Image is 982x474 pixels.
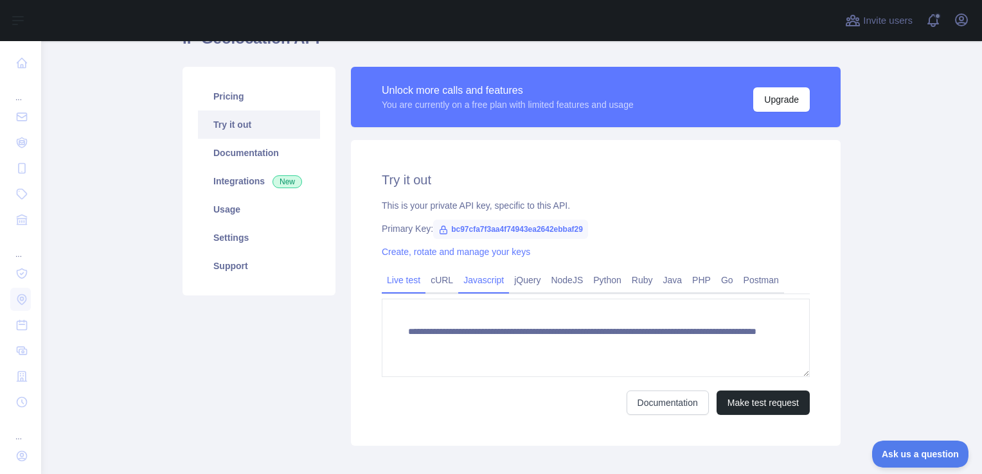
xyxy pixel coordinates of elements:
[433,220,588,239] span: bc97cfa7f3aa4f74943ea2642ebbaf29
[198,195,320,224] a: Usage
[10,416,31,442] div: ...
[738,270,784,290] a: Postman
[382,199,810,212] div: This is your private API key, specific to this API.
[509,270,546,290] a: jQuery
[198,82,320,110] a: Pricing
[716,270,738,290] a: Go
[658,270,688,290] a: Java
[382,222,810,235] div: Primary Key:
[183,28,841,59] h1: IP Geolocation API
[717,391,810,415] button: Make test request
[382,83,634,98] div: Unlock more calls and features
[382,247,530,257] a: Create, rotate and manage your keys
[198,139,320,167] a: Documentation
[627,391,709,415] a: Documentation
[382,171,810,189] h2: Try it out
[272,175,302,188] span: New
[588,270,627,290] a: Python
[10,77,31,103] div: ...
[687,270,716,290] a: PHP
[425,270,458,290] a: cURL
[382,98,634,111] div: You are currently on a free plan with limited features and usage
[198,224,320,252] a: Settings
[10,234,31,259] div: ...
[198,110,320,139] a: Try it out
[198,252,320,280] a: Support
[863,13,913,28] span: Invite users
[627,270,658,290] a: Ruby
[753,87,810,112] button: Upgrade
[458,270,509,290] a: Javascript
[382,270,425,290] a: Live test
[546,270,588,290] a: NodeJS
[872,441,969,468] iframe: Toggle Customer Support
[198,167,320,195] a: Integrations New
[843,10,915,31] button: Invite users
